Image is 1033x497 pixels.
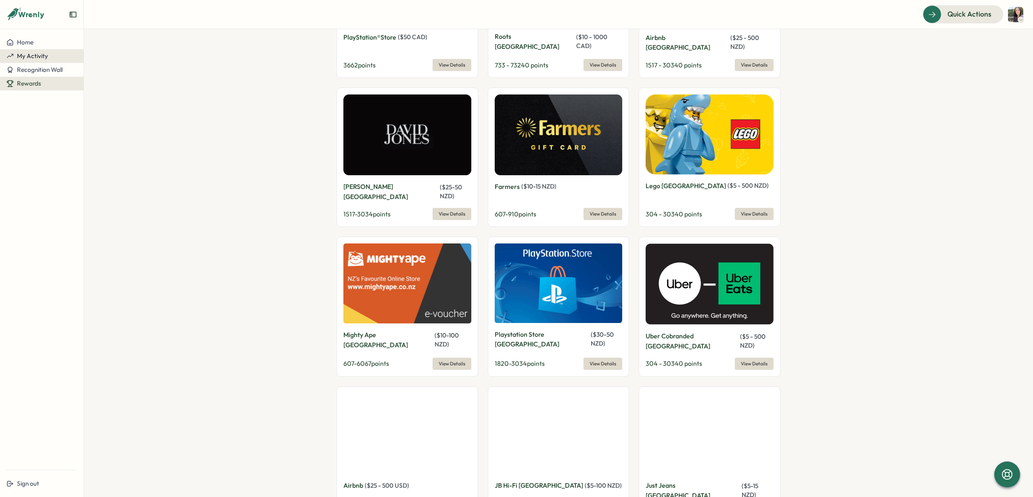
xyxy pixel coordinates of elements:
span: Quick Actions [947,9,991,19]
img: Airbnb [343,393,471,474]
p: Roots [GEOGRAPHIC_DATA] [495,31,575,52]
img: Farmers [495,94,623,175]
p: JB Hi-Fi [GEOGRAPHIC_DATA] [495,480,583,491]
img: Mighty Ape New Zealand [343,243,471,323]
img: David Jones New Zealand [343,94,471,175]
p: Uber Cobranded [GEOGRAPHIC_DATA] [646,331,738,351]
p: Airbnb [343,480,363,491]
img: Dani Wheatley [1008,7,1023,22]
span: View Details [741,59,767,71]
span: 304 - 30340 points [646,359,702,367]
span: Rewards [17,80,41,87]
span: View Details [741,208,767,220]
span: 1517 - 30340 points [646,61,702,69]
span: 607 - 910 points [495,210,536,218]
span: Home [17,38,33,46]
span: View Details [439,208,465,220]
button: View Details [735,208,774,220]
button: Expand sidebar [69,10,77,19]
p: Playstation Store [GEOGRAPHIC_DATA] [495,329,589,350]
button: View Details [433,208,471,220]
span: View Details [590,59,616,71]
span: ( $ 50 CAD ) [398,33,427,41]
span: View Details [439,59,465,71]
span: My Activity [17,52,48,60]
span: 3662 points [343,61,376,69]
span: ( $ 25 - 50 NZD ) [440,183,462,200]
p: [PERSON_NAME] [GEOGRAPHIC_DATA] [343,182,438,202]
span: ( $ 10 - 100 NZD ) [435,331,459,348]
span: ( $ 5 - 100 NZD ) [585,482,622,489]
span: 304 - 30340 points [646,210,702,218]
button: View Details [735,59,774,71]
p: PlayStation®Store [343,32,396,42]
button: View Details [583,208,622,220]
span: 607 - 6067 points [343,359,389,367]
span: 1517 - 3034 points [343,210,391,218]
button: View Details [433,358,471,370]
span: Recognition Wall [17,66,63,73]
span: ( $ 10 - 1000 CAD ) [576,33,607,50]
button: Quick Actions [923,5,1003,23]
button: View Details [583,358,622,370]
span: View Details [439,358,465,369]
img: Lego New Zealand [646,94,774,174]
p: Airbnb [GEOGRAPHIC_DATA] [646,33,729,53]
img: Uber Cobranded New Zealand [646,243,774,325]
span: Sign out [17,480,39,487]
span: View Details [590,358,616,369]
span: ( $ 30 - 50 NZD ) [591,331,614,347]
img: Just Jeans New Zealand [646,393,774,474]
span: 733 - 73240 points [495,61,548,69]
p: Mighty Ape [GEOGRAPHIC_DATA] [343,330,433,350]
span: 1820 - 3034 points [495,359,545,367]
img: JB Hi-Fi New Zealand [495,393,623,474]
p: Farmers [495,182,520,192]
span: ( $ 5 - 500 NZD ) [740,333,765,349]
button: View Details [433,59,471,71]
span: ( $ 25 - 500 USD ) [365,482,409,489]
span: ( $ 5 - 500 NZD ) [728,182,769,189]
button: View Details [583,59,622,71]
span: View Details [590,208,616,220]
img: Playstation Store New Zealand [495,243,623,323]
button: View Details [735,358,774,370]
span: ( $ 25 - 500 NZD ) [730,34,759,50]
span: View Details [741,358,767,369]
p: Lego [GEOGRAPHIC_DATA] [646,181,726,191]
span: ( $ 10 - 15 NZD ) [521,182,556,190]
